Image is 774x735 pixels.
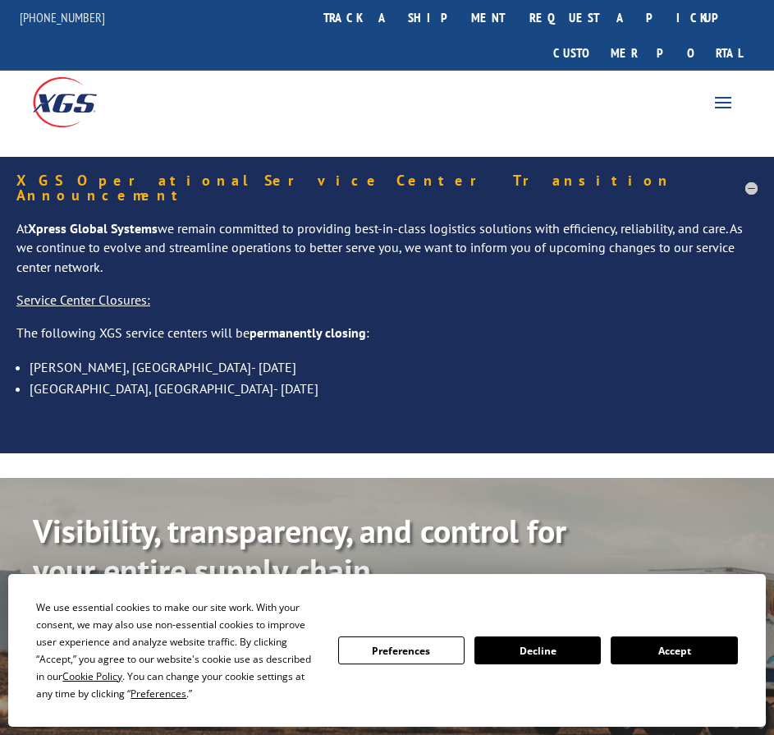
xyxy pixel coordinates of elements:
a: [PHONE_NUMBER] [20,9,105,25]
strong: Xpress Global Systems [28,220,158,237]
b: Visibility, transparency, and control for your entire supply chain. [33,509,566,591]
p: At we remain committed to providing best-in-class logistics solutions with efficiency, reliabilit... [16,219,758,291]
button: Decline [474,636,601,664]
button: Preferences [338,636,465,664]
li: [GEOGRAPHIC_DATA], [GEOGRAPHIC_DATA]- [DATE] [30,378,758,399]
strong: permanently closing [250,324,366,341]
button: Accept [611,636,737,664]
u: Service Center Closures: [16,292,150,308]
span: Cookie Policy [62,669,122,683]
div: We use essential cookies to make our site work. With your consent, we may also use non-essential ... [36,599,318,702]
p: The following XGS service centers will be : [16,324,758,356]
h5: XGS Operational Service Center Transition Announcement [16,173,758,203]
li: [PERSON_NAME], [GEOGRAPHIC_DATA]- [DATE] [30,356,758,378]
a: Customer Portal [541,35,754,71]
div: Cookie Consent Prompt [8,574,766,727]
span: Preferences [131,687,186,701]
